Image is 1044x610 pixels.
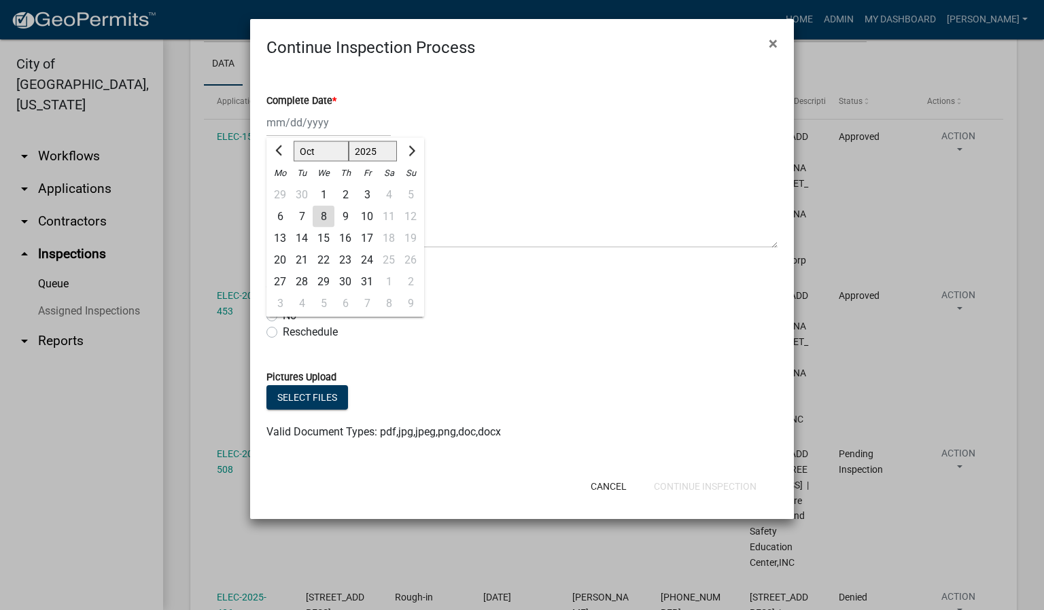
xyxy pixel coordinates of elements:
div: Friday, November 7, 2025 [356,293,378,315]
div: Friday, October 17, 2025 [356,228,378,249]
input: mm/dd/yyyy [266,109,391,137]
label: Pictures Upload [266,373,336,382]
div: Wednesday, October 15, 2025 [313,228,334,249]
div: Thursday, October 16, 2025 [334,228,356,249]
div: 21 [291,249,313,271]
div: Friday, October 10, 2025 [356,206,378,228]
div: Monday, October 20, 2025 [269,249,291,271]
div: 2 [334,184,356,206]
div: 17 [356,228,378,249]
div: 30 [291,184,313,206]
div: Wednesday, October 1, 2025 [313,184,334,206]
div: 10 [356,206,378,228]
div: 29 [313,271,334,293]
div: Wednesday, October 22, 2025 [313,249,334,271]
div: Thursday, October 30, 2025 [334,271,356,293]
div: Thursday, October 23, 2025 [334,249,356,271]
div: Fr [356,162,378,184]
label: Reschedule [283,324,338,340]
div: 16 [334,228,356,249]
div: Tuesday, October 7, 2025 [291,206,313,228]
button: Cancel [580,474,638,499]
button: Next month [402,141,419,162]
button: Continue Inspection [643,474,767,499]
button: Close [758,24,788,62]
label: Complete Date [266,96,336,106]
div: Tuesday, November 4, 2025 [291,293,313,315]
div: Monday, October 13, 2025 [269,228,291,249]
span: × [769,34,778,53]
div: Tuesday, October 14, 2025 [291,228,313,249]
div: 22 [313,249,334,271]
div: Tuesday, September 30, 2025 [291,184,313,206]
div: 7 [356,293,378,315]
div: 5 [313,293,334,315]
div: Monday, October 27, 2025 [269,271,291,293]
div: 28 [291,271,313,293]
select: Select year [349,141,398,162]
div: 3 [269,293,291,315]
select: Select month [294,141,349,162]
div: 20 [269,249,291,271]
span: Valid Document Types: pdf,jpg,jpeg,png,doc,docx [266,425,501,438]
div: Sa [378,162,400,184]
div: Tuesday, October 28, 2025 [291,271,313,293]
div: 4 [291,293,313,315]
div: Mo [269,162,291,184]
div: Friday, October 24, 2025 [356,249,378,271]
div: Monday, October 6, 2025 [269,206,291,228]
div: Thursday, October 9, 2025 [334,206,356,228]
div: 13 [269,228,291,249]
div: 15 [313,228,334,249]
div: 3 [356,184,378,206]
div: Monday, November 3, 2025 [269,293,291,315]
div: 30 [334,271,356,293]
div: 8 [313,206,334,228]
div: Friday, October 3, 2025 [356,184,378,206]
div: 27 [269,271,291,293]
div: Friday, October 31, 2025 [356,271,378,293]
div: Monday, September 29, 2025 [269,184,291,206]
div: 6 [269,206,291,228]
div: 29 [269,184,291,206]
div: 6 [334,293,356,315]
div: 23 [334,249,356,271]
button: Select files [266,385,348,410]
div: Thursday, November 6, 2025 [334,293,356,315]
div: 24 [356,249,378,271]
div: 7 [291,206,313,228]
div: Thursday, October 2, 2025 [334,184,356,206]
div: Wednesday, November 5, 2025 [313,293,334,315]
div: 31 [356,271,378,293]
div: 1 [313,184,334,206]
div: Tuesday, October 21, 2025 [291,249,313,271]
div: We [313,162,334,184]
div: 14 [291,228,313,249]
div: Wednesday, October 8, 2025 [313,206,334,228]
h4: Continue Inspection Process [266,35,475,60]
button: Previous month [272,141,288,162]
div: Tu [291,162,313,184]
div: Wednesday, October 29, 2025 [313,271,334,293]
div: 9 [334,206,356,228]
div: Su [400,162,421,184]
div: Th [334,162,356,184]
